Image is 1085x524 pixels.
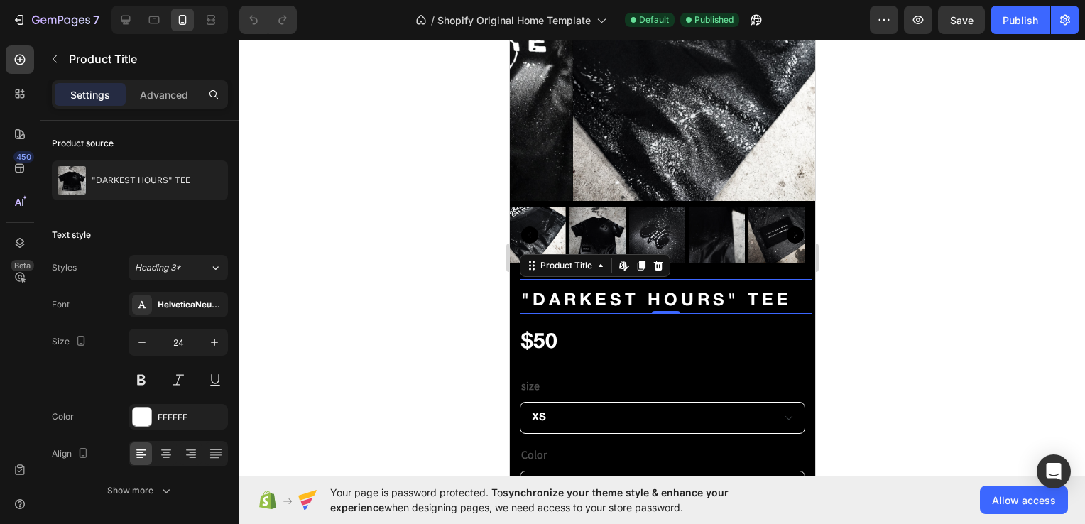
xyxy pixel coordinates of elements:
div: Product source [52,137,114,150]
button: Publish [991,6,1050,34]
p: Settings [70,87,110,102]
span: / [431,13,435,28]
p: "DARKEST HOURS" TEE [92,175,190,185]
span: Allow access [992,493,1056,508]
span: synchronize your theme style & enhance your experience [330,486,729,513]
button: Allow access [980,486,1068,514]
p: 7 [93,11,99,28]
div: Undo/Redo [239,6,297,34]
div: Align [52,444,92,464]
p: Advanced [140,87,188,102]
span: Shopify Original Home Template [437,13,591,28]
button: Show more [52,478,228,503]
div: 450 [13,151,34,163]
span: Save [950,14,974,26]
div: Show more [107,484,173,498]
span: Heading 3* [135,261,181,274]
span: Your page is password protected. To when designing pages, we need access to your store password. [330,485,784,515]
div: Color [52,410,74,423]
div: Beta [11,260,34,271]
iframe: Design area [510,40,815,476]
button: 7 [6,6,106,34]
div: Publish [1003,13,1038,28]
div: HelveticaNeueBold [158,299,224,312]
button: Heading 3* [129,255,228,280]
p: Product Title [69,50,222,67]
button: Save [938,6,985,34]
div: Size [52,332,89,351]
div: Text style [52,229,91,241]
img: product feature img [58,166,86,195]
div: Open Intercom Messenger [1037,454,1071,488]
div: Styles [52,261,77,274]
div: FFFFFF [158,411,224,424]
div: Font [52,298,70,311]
span: Published [694,13,734,26]
span: Default [639,13,669,26]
